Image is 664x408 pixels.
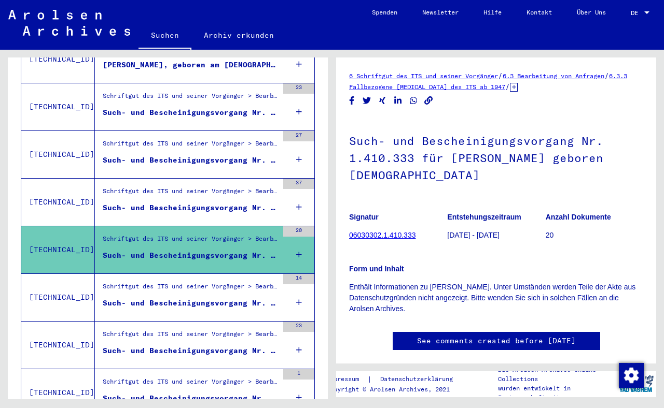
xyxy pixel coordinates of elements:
img: Zustimmung ändern [619,363,644,388]
td: [TECHNICAL_ID] [21,83,95,130]
div: 27 [283,131,314,141]
button: Share on Xing [377,94,388,107]
button: Share on LinkedIn [393,94,404,107]
div: 20 [283,226,314,237]
div: 1 [283,369,314,380]
a: 06030302.1.410.333 [349,231,416,239]
td: [TECHNICAL_ID] [21,321,95,369]
a: See comments created before [DATE] [417,336,576,346]
img: yv_logo.png [617,371,656,397]
div: Schriftgut des ITS und seiner Vorgänger > Bearbeitung von Anfragen > Fallbezogene [MEDICAL_DATA] ... [103,91,278,106]
div: Such- und Bescheinigungsvorgang Nr. 1.553.220 für [PERSON_NAME] geboren [DEMOGRAPHIC_DATA] [103,298,278,309]
div: 14 [283,274,314,284]
button: Copy link [423,94,434,107]
img: Arolsen_neg.svg [8,10,130,36]
td: [TECHNICAL_ID] [21,35,95,83]
div: Schriftgut des ITS und seiner Vorgänger > Bearbeitung von Anfragen > Fallbezogene [MEDICAL_DATA] ... [103,329,278,344]
button: Share on Twitter [362,94,372,107]
td: [TECHNICAL_ID] [21,273,95,321]
div: Such- und Bescheinigungsvorgang Nr. 1.224.465 für [PERSON_NAME] geboren [DEMOGRAPHIC_DATA] oder25... [103,107,278,118]
div: Such- und Bescheinigungsvorgang Nr. 1.410.333 für [PERSON_NAME] geboren [DEMOGRAPHIC_DATA] [103,250,278,261]
a: Archiv erkunden [191,23,286,48]
b: Form und Inhalt [349,265,404,273]
div: Such- und Bescheinigungsvorgang Nr. 1.751.861 für [PERSON_NAME] geboren [DEMOGRAPHIC_DATA] [103,345,278,356]
div: 23 [283,322,314,332]
div: Schriftgut des ITS und seiner Vorgänger > Bearbeitung von Anfragen > Fallbezogene [MEDICAL_DATA] ... [103,282,278,296]
span: DE [631,9,642,17]
td: [TECHNICAL_ID] [21,178,95,226]
button: Share on Facebook [347,94,357,107]
p: Enthält Informationen zu [PERSON_NAME]. Unter Umständen werden Teile der Akte aus Datenschutzgrün... [349,282,643,314]
div: 23 [283,83,314,94]
div: Schriftgut des ITS und seiner Vorgänger > Bearbeitung von Anfragen > Fallbezogene [MEDICAL_DATA] ... [103,186,278,201]
p: 20 [546,230,643,241]
b: Entstehungszeitraum [447,213,521,221]
b: Anzahl Dokumente [546,213,611,221]
td: [TECHNICAL_ID] [21,130,95,178]
div: Such- und Bescheinigungsvorgang Nr. 1.283.967 für [PERSON_NAME] geboren [DEMOGRAPHIC_DATA] [103,202,278,213]
div: 37 [283,179,314,189]
a: Impressum [326,374,367,385]
div: Schriftgut des ITS und seiner Vorgänger > Bearbeitung von Anfragen > Fallbezogene [MEDICAL_DATA] ... [103,234,278,249]
p: wurden entwickelt in Partnerschaft mit [498,384,616,402]
div: Such- und Bescheinigungsvorgang Nr. 2.229.598 für [PERSON_NAME] geboren [DEMOGRAPHIC_DATA] [103,393,278,404]
div: Such- und Bescheinigungsvorgang Nr. 1.256.778 für [PERSON_NAME] geboren [DEMOGRAPHIC_DATA] [103,155,278,166]
td: [TECHNICAL_ID] [21,226,95,273]
span: / [498,71,503,80]
a: Suchen [139,23,191,50]
a: Datenschutzerklärung [372,374,465,385]
div: | [326,374,465,385]
b: Signatur [349,213,379,221]
span: / [604,71,609,80]
p: [DATE] - [DATE] [447,230,545,241]
p: Die Arolsen Archives Online-Collections [498,365,616,384]
button: Share on WhatsApp [408,94,419,107]
a: 6.3 Bearbeitung von Anfragen [503,72,604,80]
a: 6 Schriftgut des ITS und seiner Vorgänger [349,72,498,80]
div: Schriftgut des ITS und seiner Vorgänger > Bearbeitung von Anfragen > Fallbezogene [MEDICAL_DATA] ... [103,377,278,391]
span: / [505,82,510,91]
h1: Such- und Bescheinigungsvorgang Nr. 1.410.333 für [PERSON_NAME] geboren [DEMOGRAPHIC_DATA] [349,117,643,197]
div: Schriftgut des ITS und seiner Vorgänger > Bearbeitung von Anfragen > Fallbezogene [MEDICAL_DATA] ... [103,139,278,153]
div: [PERSON_NAME], geboren am [DEMOGRAPHIC_DATA], geboren in [PERSON_NAME] [103,60,278,70]
p: Copyright © Arolsen Archives, 2021 [326,385,465,394]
